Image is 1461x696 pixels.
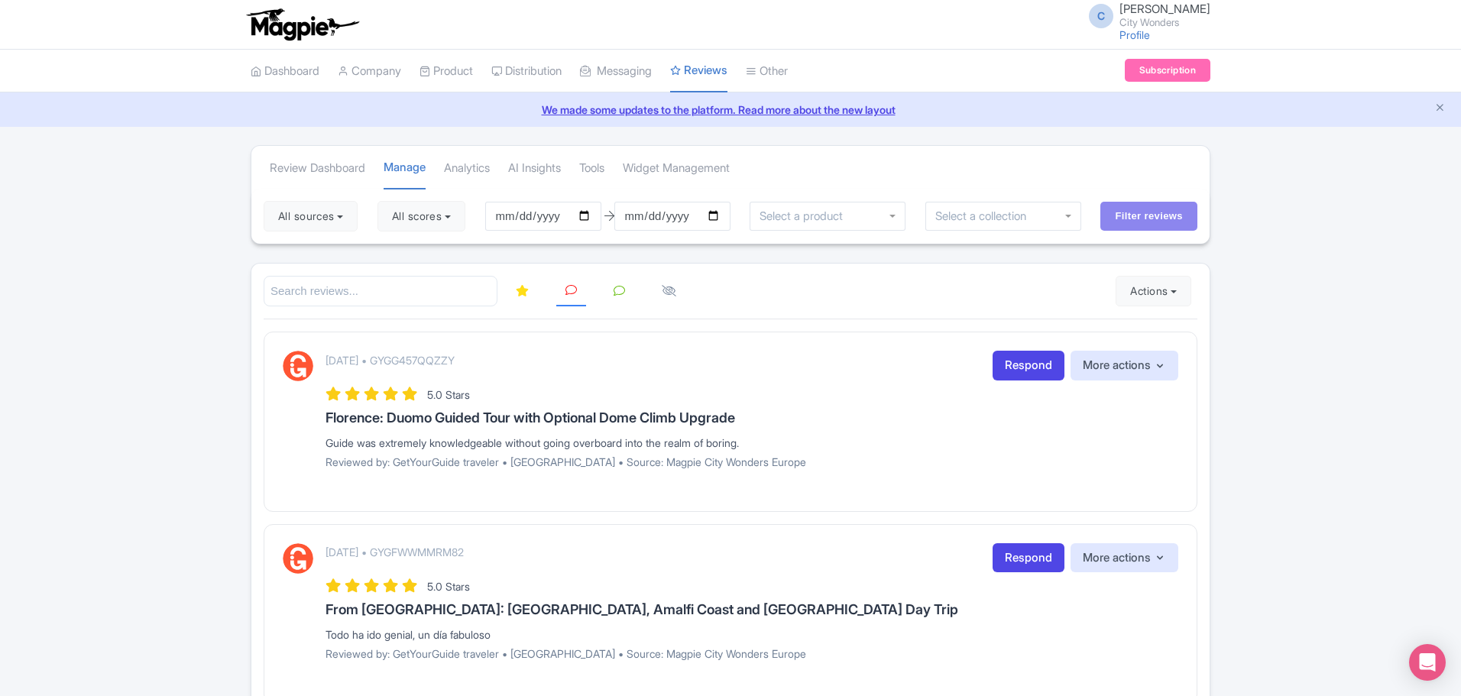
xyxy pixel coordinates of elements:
a: We made some updates to the platform. Read more about the new layout [9,102,1452,118]
input: Select a product [760,209,851,223]
a: Analytics [444,147,490,189]
a: Profile [1119,28,1150,41]
button: All scores [377,201,465,231]
p: [DATE] • GYGG457QQZZY [326,352,455,368]
button: Actions [1116,276,1191,306]
a: Review Dashboard [270,147,365,189]
a: Reviews [670,50,727,93]
span: 5.0 Stars [427,580,470,593]
p: Reviewed by: GetYourGuide traveler • [GEOGRAPHIC_DATA] • Source: Magpie City Wonders Europe [326,454,1178,470]
a: AI Insights [508,147,561,189]
button: More actions [1071,351,1178,380]
p: [DATE] • GYGFWWMMRM82 [326,544,464,560]
span: [PERSON_NAME] [1119,2,1210,16]
div: Guide was extremely knowledgeable without going overboard into the realm of boring. [326,435,1178,451]
input: Search reviews... [264,276,497,307]
input: Filter reviews [1100,202,1197,231]
img: logo-ab69f6fb50320c5b225c76a69d11143b.png [243,8,361,41]
a: C [PERSON_NAME] City Wonders [1080,3,1210,28]
a: Respond [993,543,1064,573]
a: Messaging [580,50,652,92]
a: Dashboard [251,50,319,92]
h3: From [GEOGRAPHIC_DATA]: [GEOGRAPHIC_DATA], Amalfi Coast and [GEOGRAPHIC_DATA] Day Trip [326,602,1178,617]
button: Close announcement [1434,100,1446,118]
img: GetYourGuide Logo [283,543,313,574]
span: C [1089,4,1113,28]
a: Other [746,50,788,92]
a: Widget Management [623,147,730,189]
p: Reviewed by: GetYourGuide traveler • [GEOGRAPHIC_DATA] • Source: Magpie City Wonders Europe [326,646,1178,662]
a: Respond [993,351,1064,380]
input: Select a collection [935,209,1037,223]
h3: Florence: Duomo Guided Tour with Optional Dome Climb Upgrade [326,410,1178,426]
span: 5.0 Stars [427,388,470,401]
button: More actions [1071,543,1178,573]
a: Manage [384,147,426,190]
a: Subscription [1125,59,1210,82]
small: City Wonders [1119,18,1210,28]
a: Product [420,50,473,92]
div: Todo ha ido genial, un día fabuloso [326,626,1178,643]
a: Distribution [491,50,562,92]
button: All sources [264,201,358,231]
img: GetYourGuide Logo [283,351,313,381]
div: Open Intercom Messenger [1409,644,1446,681]
a: Company [338,50,401,92]
a: Tools [579,147,604,189]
